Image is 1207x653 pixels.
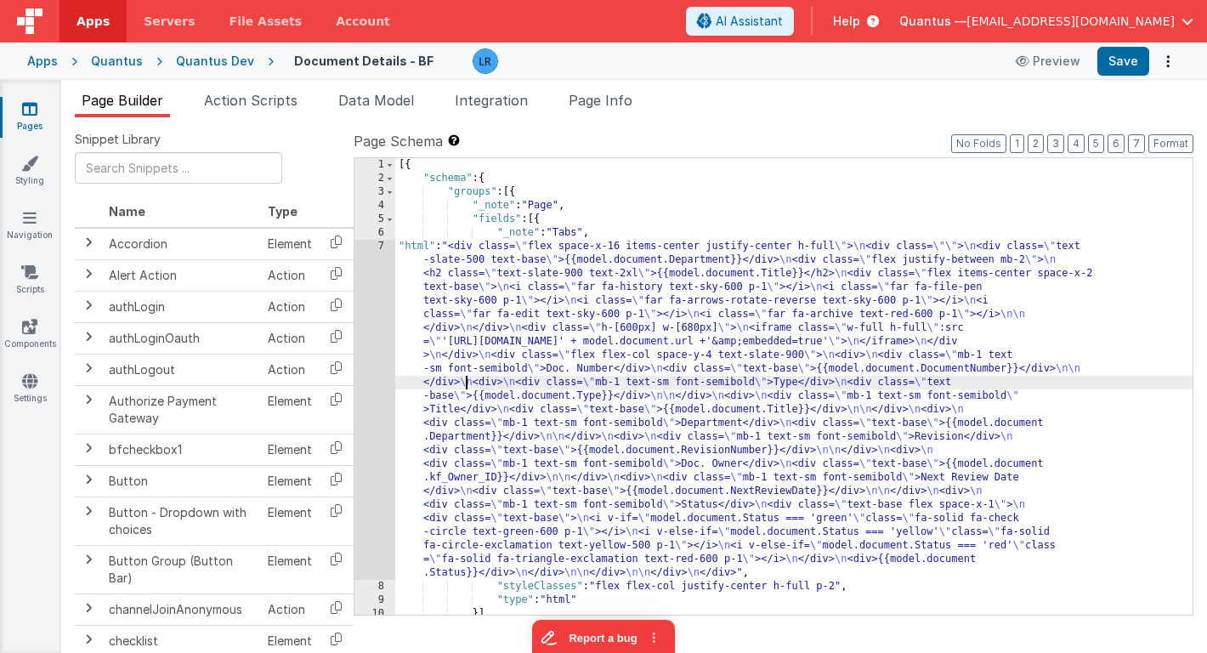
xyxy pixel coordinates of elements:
[102,497,261,545] td: Button - Dropdown with choices
[1088,134,1104,153] button: 5
[261,385,319,434] td: Element
[354,240,395,580] div: 7
[899,13,1193,30] button: Quantus — [EMAIL_ADDRESS][DOMAIN_NAME]
[354,607,395,621] div: 10
[354,172,395,185] div: 2
[354,226,395,240] div: 6
[261,354,319,385] td: Action
[455,92,528,109] span: Integration
[1156,49,1180,73] button: Options
[686,7,794,36] button: AI Assistant
[716,13,783,30] span: AI Assistant
[76,13,110,30] span: Apps
[354,199,395,213] div: 4
[338,92,414,109] span: Data Model
[261,497,319,545] td: Element
[261,322,319,354] td: Action
[354,593,395,607] div: 9
[102,465,261,497] td: Button
[951,134,1006,153] button: No Folds
[261,291,319,322] td: Action
[354,185,395,199] div: 3
[261,545,319,593] td: Element
[102,291,261,322] td: authLogin
[1028,134,1044,153] button: 2
[899,13,966,30] span: Quantus —
[102,259,261,291] td: Alert Action
[1128,134,1145,153] button: 7
[102,434,261,465] td: bfcheckbox1
[1068,134,1085,153] button: 4
[91,53,143,70] div: Quantus
[229,13,303,30] span: File Assets
[1148,134,1193,153] button: Format
[204,92,297,109] span: Action Scripts
[102,354,261,385] td: authLogout
[354,213,395,226] div: 5
[354,131,443,151] span: Page Schema
[1097,47,1149,76] button: Save
[354,158,395,172] div: 1
[473,49,497,73] img: 0cc89ea87d3ef7af341bf65f2365a7ce
[261,465,319,497] td: Element
[102,385,261,434] td: Authorize Payment Gateway
[261,259,319,291] td: Action
[569,92,632,109] span: Page Info
[354,580,395,593] div: 8
[102,593,261,625] td: channelJoinAnonymous
[261,593,319,625] td: Action
[1047,134,1064,153] button: 3
[144,13,195,30] span: Servers
[1010,134,1024,153] button: 1
[75,131,161,148] span: Snippet Library
[109,204,145,219] span: Name
[75,152,282,184] input: Search Snippets ...
[27,53,58,70] div: Apps
[102,322,261,354] td: authLoginOauth
[102,545,261,593] td: Button Group (Button Bar)
[102,228,261,260] td: Accordion
[261,228,319,260] td: Element
[1006,48,1091,75] button: Preview
[1108,134,1125,153] button: 6
[294,54,433,67] h4: Document Details - BF
[833,13,860,30] span: Help
[176,53,254,70] div: Quantus Dev
[82,92,163,109] span: Page Builder
[261,434,319,465] td: Element
[268,204,297,219] span: Type
[966,13,1175,30] span: [EMAIL_ADDRESS][DOMAIN_NAME]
